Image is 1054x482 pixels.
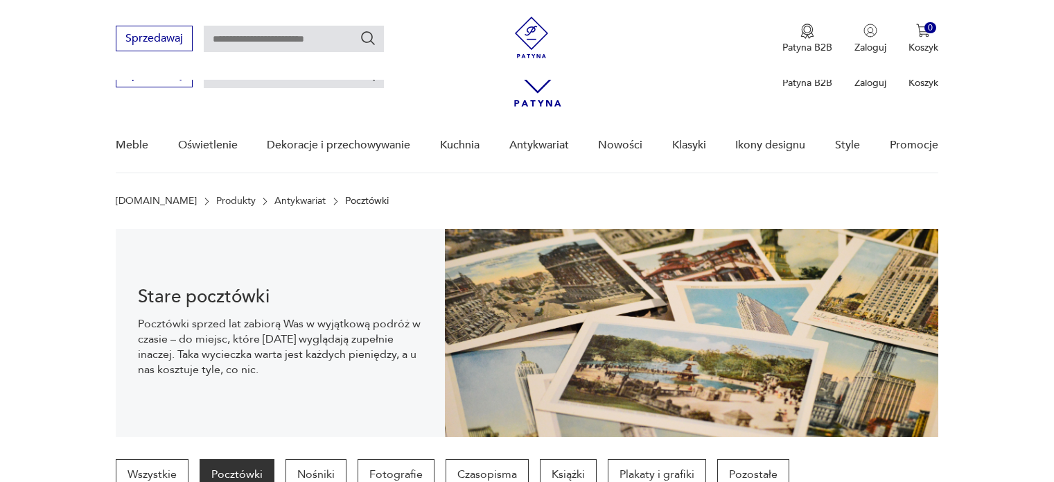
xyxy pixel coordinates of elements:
a: Sprzedawaj [116,71,193,80]
img: Ikona koszyka [916,24,930,37]
img: Pocztówki [445,229,938,437]
button: Patyna B2B [782,24,832,54]
a: Antykwariat [274,196,326,207]
a: Meble [116,119,148,172]
h1: Stare pocztówki [138,289,423,305]
div: 0 [924,22,936,34]
a: Antykwariat [509,119,569,172]
a: Ikona medaluPatyna B2B [782,24,832,54]
a: [DOMAIN_NAME] [116,196,197,207]
a: Klasyki [672,119,706,172]
p: Koszyk [908,76,938,89]
p: Pocztówki [345,196,389,207]
button: 0Koszyk [908,24,938,54]
a: Nowości [598,119,642,172]
a: Produkty [216,196,256,207]
a: Ikony designu [735,119,805,172]
a: Dekoracje i przechowywanie [267,119,410,172]
img: Ikonka użytkownika [863,24,877,37]
p: Zaloguj [854,41,886,54]
p: Koszyk [908,41,938,54]
button: Sprzedawaj [116,26,193,51]
p: Patyna B2B [782,41,832,54]
p: Zaloguj [854,76,886,89]
img: Ikona medalu [800,24,814,39]
button: Zaloguj [854,24,886,54]
p: Patyna B2B [782,76,832,89]
p: Pocztówki sprzed lat zabiorą Was w wyjątkową podróż w czasie – do miejsc, które [DATE] wyglądają ... [138,316,423,377]
a: Sprzedawaj [116,35,193,44]
img: Patyna - sklep z meblami i dekoracjami vintage [511,17,552,58]
button: Szukaj [360,30,376,46]
a: Oświetlenie [178,119,238,172]
a: Promocje [890,119,938,172]
a: Style [835,119,860,172]
a: Kuchnia [440,119,480,172]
